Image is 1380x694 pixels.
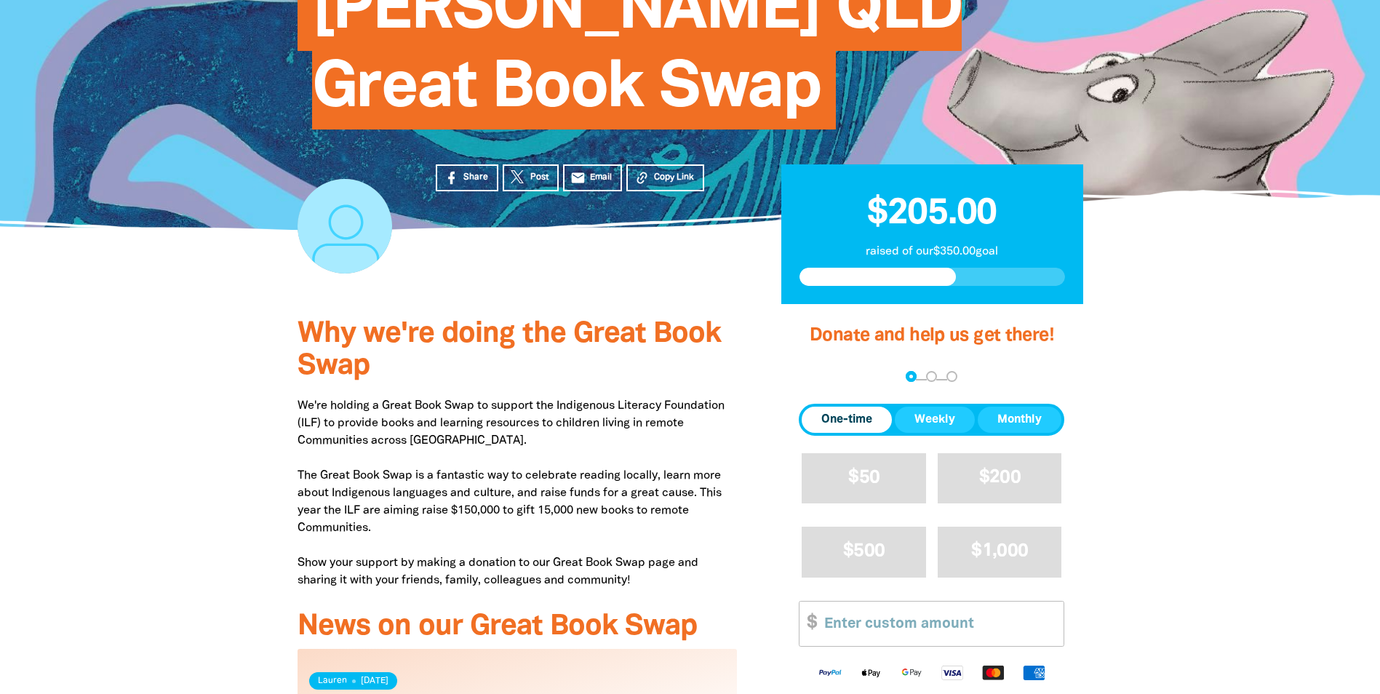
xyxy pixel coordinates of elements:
[298,611,738,643] h3: News on our Great Book Swap
[298,321,721,380] span: Why we're doing the Great Book Swap
[932,664,973,681] img: Visa logo
[867,197,997,231] span: $205.00
[654,171,694,184] span: Copy Link
[799,602,817,646] span: $
[848,469,880,486] span: $50
[802,527,926,577] button: $500
[503,164,559,191] a: Post
[799,243,1065,260] p: raised of our $350.00 goal
[895,407,975,433] button: Weekly
[821,411,872,428] span: One-time
[914,411,955,428] span: Weekly
[799,404,1064,436] div: Donation frequency
[946,371,957,382] button: Navigate to step 3 of 3 to enter your payment details
[906,371,917,382] button: Navigate to step 1 of 3 to enter your donation amount
[626,164,704,191] button: Copy Link
[1013,664,1054,681] img: American Express logo
[971,543,1028,559] span: $1,000
[979,469,1021,486] span: $200
[810,327,1054,344] span: Donate and help us get there!
[843,543,885,559] span: $500
[802,407,892,433] button: One-time
[570,170,586,186] i: email
[530,171,549,184] span: Post
[997,411,1042,428] span: Monthly
[978,407,1061,433] button: Monthly
[891,664,932,681] img: Google Pay logo
[810,664,850,681] img: Paypal logo
[973,664,1013,681] img: Mastercard logo
[938,453,1062,503] button: $200
[563,164,623,191] a: emailEmail
[463,171,488,184] span: Share
[850,664,891,681] img: Apple Pay logo
[802,453,926,503] button: $50
[926,371,937,382] button: Navigate to step 2 of 3 to enter your details
[814,602,1064,646] input: Enter custom amount
[938,527,1062,577] button: $1,000
[298,397,738,589] p: We're holding a Great Book Swap to support the Indigenous Literacy Foundation (ILF) to provide bo...
[436,164,498,191] a: Share
[590,171,612,184] span: Email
